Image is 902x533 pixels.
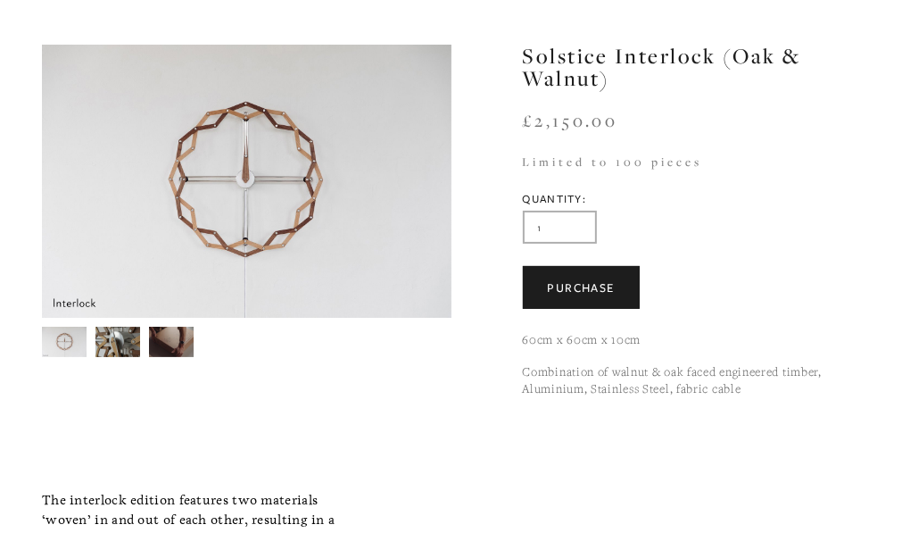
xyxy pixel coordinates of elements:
h1: Solstice Interlock (Oak & Walnut) [523,45,861,89]
div: £2,150.00 [523,112,861,171]
img: Solstice Walnut & Oak_2_Interlock_text.jpg [42,327,87,357]
div: Purchase [548,279,615,296]
img: DSC05588.jpg [95,327,141,357]
div: Quantity: [523,193,861,204]
p: 60cm x 60cm x 10cm Combination of walnut & oak faced engineered timber, Aluminium, Stainless Stee... [523,331,861,396]
div: Purchase [523,266,640,309]
img: Animaro - 153.jpg [149,327,194,357]
input: Quantity [523,211,597,244]
img: Solstice Walnut & Oak_2_Interlock_text.jpg [42,45,451,318]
